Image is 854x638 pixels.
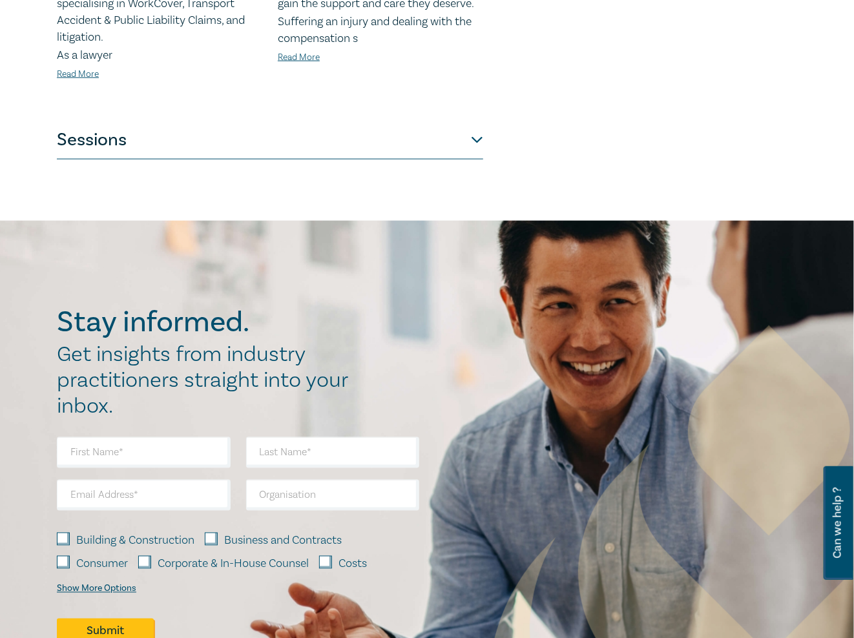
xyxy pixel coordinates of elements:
[57,47,262,64] p: As a lawyer
[57,480,231,511] input: Email Address*
[338,556,367,573] label: Costs
[76,533,194,550] label: Building & Construction
[57,305,362,339] h2: Stay informed.
[246,480,420,511] input: Organisation
[158,556,309,573] label: Corporate & In-House Counsel
[278,14,483,47] p: Suffering an injury and dealing with the compensation s
[57,437,231,468] input: First Name*
[57,121,483,159] button: Sessions
[224,533,342,550] label: Business and Contracts
[278,52,320,63] a: Read More
[57,342,362,420] h2: Get insights from industry practitioners straight into your inbox.
[831,474,844,572] span: Can we help ?
[57,68,99,80] a: Read More
[246,437,420,468] input: Last Name*
[76,556,128,573] label: Consumer
[57,584,136,594] div: Show More Options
